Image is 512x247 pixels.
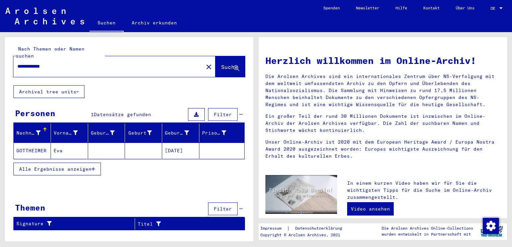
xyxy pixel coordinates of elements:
[265,139,500,160] p: Unser Online-Archiv ist 2020 mit dem European Heritage Award / Europa Nostra Award 2020 ausgezeic...
[128,130,152,137] div: Geburt‏
[221,64,238,70] span: Suche
[260,225,287,232] a: Impressum
[382,231,473,237] p: wurden entwickelt in Partnerschaft mit
[19,166,91,172] span: Alle Ergebnisse anzeigen
[16,46,84,59] mat-label: Nach Themen oder Namen suchen
[208,108,238,121] button: Filter
[15,201,45,214] div: Themen
[51,123,88,142] mat-header-cell: Vorname
[88,123,125,142] mat-header-cell: Geburtsname
[199,123,244,142] mat-header-cell: Prisoner #
[214,111,232,117] span: Filter
[162,123,199,142] mat-header-cell: Geburtsdatum
[16,128,51,138] div: Nachname
[89,15,124,32] a: Suchen
[138,219,237,229] div: Titel
[265,54,500,68] h1: Herzlich willkommen im Online-Archiv!
[15,107,55,119] div: Personen
[54,130,78,137] div: Vorname
[214,206,232,212] span: Filter
[16,130,41,137] div: Nachname
[202,130,226,137] div: Prisoner #
[125,123,162,142] mat-header-cell: Geburt‏
[91,128,125,138] div: Geburtsname
[91,130,115,137] div: Geburtsname
[347,202,394,216] a: Video ansehen
[290,225,350,232] a: Datenschutzerklärung
[483,218,499,234] img: Zustimmung ändern
[205,63,213,71] mat-icon: close
[260,232,350,238] p: Copyright © Arolsen Archives, 2021
[16,219,135,229] div: Signature
[128,128,162,138] div: Geburt‏
[13,163,101,175] button: Alle Ergebnisse anzeigen
[260,225,350,232] div: |
[51,143,88,159] mat-cell: Eva
[491,6,498,11] span: DE
[13,85,84,98] button: Archival tree units
[165,128,199,138] div: Geburtsdatum
[265,73,500,108] p: Die Arolsen Archives sind ein internationales Zentrum über NS-Verfolgung mit dem weltweit umfasse...
[94,111,151,117] span: Datensätze gefunden
[347,180,500,201] p: In einem kurzen Video haben wir für Sie die wichtigsten Tipps für die Suche im Online-Archiv zusa...
[202,128,236,138] div: Prisoner #
[54,128,88,138] div: Vorname
[124,15,185,31] a: Archiv erkunden
[14,143,51,159] mat-cell: GOTTHEIMER
[208,202,238,215] button: Filter
[479,223,504,240] img: yv_logo.png
[382,225,473,231] p: Die Arolsen Archives Online-Collections
[138,221,228,228] div: Titel
[91,111,94,117] span: 1
[16,220,126,227] div: Signature
[265,175,337,214] img: video.jpg
[14,123,51,142] mat-header-cell: Nachname
[202,60,215,73] button: Clear
[215,56,245,77] button: Suche
[5,8,84,24] img: Arolsen_neg.svg
[265,113,500,134] p: Ein großer Teil der rund 30 Millionen Dokumente ist inzwischen im Online-Archiv der Arolsen Archi...
[162,143,199,159] mat-cell: [DATE]
[165,130,189,137] div: Geburtsdatum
